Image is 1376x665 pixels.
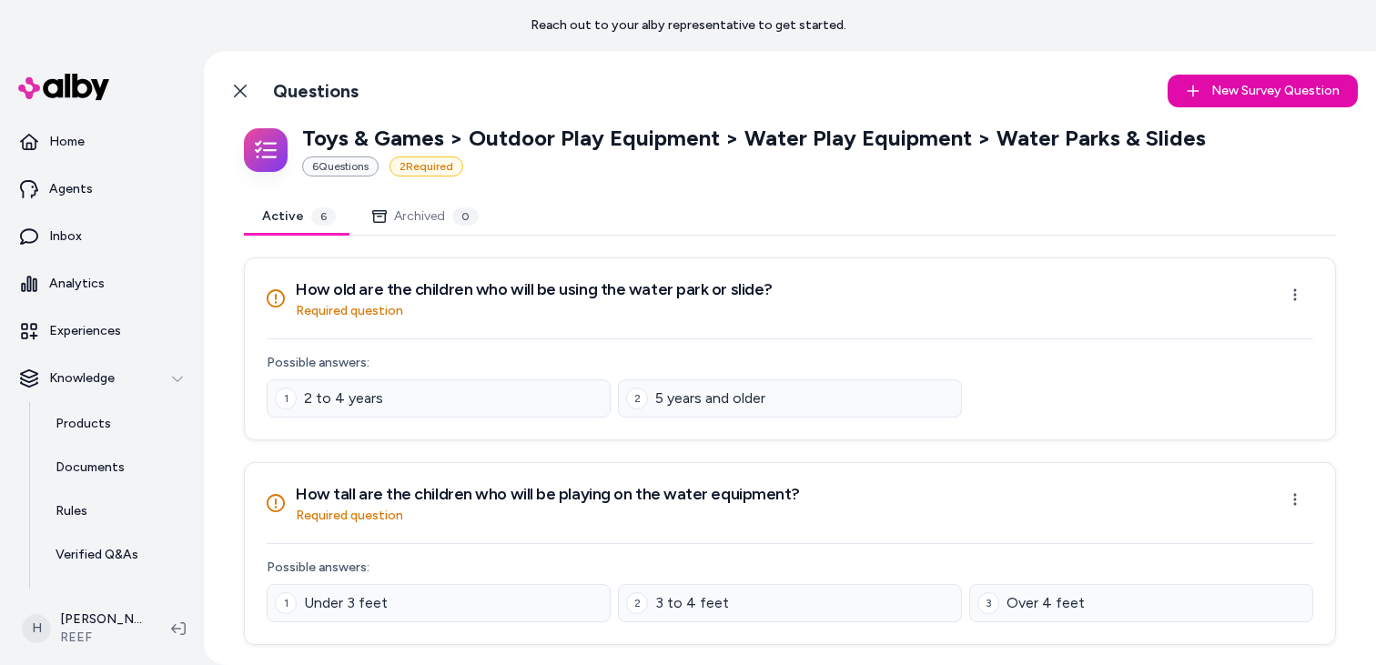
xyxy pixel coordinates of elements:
p: Rules [56,502,87,520]
a: Experiences [7,309,197,353]
div: 3 [977,592,999,614]
p: Experiences [49,322,121,340]
p: Required question [296,507,800,525]
p: Possible answers: [267,354,1313,372]
h3: How old are the children who will be using the water park or slide? [296,277,773,302]
div: 6 Question s [302,156,379,176]
span: REEF [60,629,142,647]
button: Knowledge [7,357,197,400]
a: Verified Q&As [37,533,197,577]
a: Products [37,402,197,446]
p: Reach out to your alby representative to get started. [531,16,846,35]
span: Over 4 feet [1007,592,1085,614]
a: Analytics [7,262,197,306]
a: Home [7,120,197,164]
button: Active [244,198,354,235]
p: Verified Q&As [56,546,138,564]
h1: Questions [273,80,359,103]
p: Documents [56,458,125,477]
p: [PERSON_NAME] [60,610,142,629]
img: alby Logo [18,74,109,100]
span: New Survey Question [1211,82,1340,100]
p: Inbox [49,227,82,246]
div: 2 [626,388,648,409]
p: Knowledge [49,369,115,388]
div: 0 [452,207,479,226]
a: Documents [37,446,197,489]
div: 1 [275,592,297,614]
span: 3 to 4 feet [655,592,729,614]
a: Rules [37,489,197,533]
p: Home [49,133,85,151]
p: Analytics [49,275,105,293]
button: Archived [354,198,497,235]
span: 2 to 4 years [304,388,383,409]
a: Reviews [37,577,197,620]
a: Inbox [7,215,197,258]
div: 6 [311,207,336,226]
p: Toys & Games > Outdoor Play Equipment > Water Play Equipment > Water Parks & Slides [302,124,1206,153]
span: Under 3 feet [304,592,388,614]
p: Possible answers: [267,559,1313,577]
p: Products [56,415,111,433]
a: Agents [7,167,197,211]
button: H[PERSON_NAME]REEF [11,600,157,658]
h3: How tall are the children who will be playing on the water equipment? [296,481,800,507]
div: 1 [275,388,297,409]
span: H [22,614,51,643]
p: Agents [49,180,93,198]
button: New Survey Question [1168,75,1358,107]
p: Required question [296,302,773,320]
div: 2 Required [390,156,463,176]
span: 5 years and older [655,388,765,409]
div: 2 [626,592,648,614]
